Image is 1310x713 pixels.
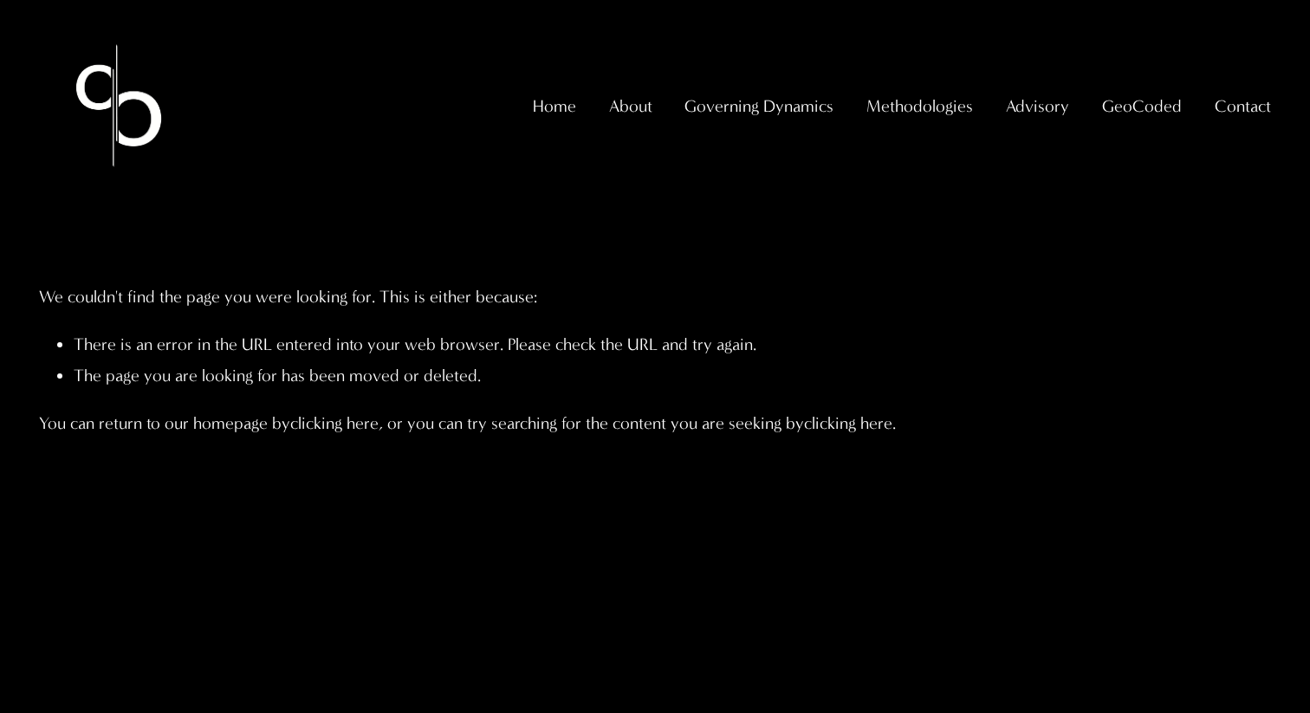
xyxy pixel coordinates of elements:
span: Advisory [1006,91,1069,121]
a: clicking here [290,413,379,433]
a: folder dropdown [1006,89,1069,123]
a: clicking here [804,413,892,433]
p: We couldn't find the page you were looking for. This is either because: [39,243,1270,313]
span: Methodologies [866,91,973,121]
a: Home [533,89,576,123]
a: folder dropdown [684,89,833,123]
span: About [609,91,652,121]
span: Contact [1215,91,1271,121]
span: Governing Dynamics [684,91,833,121]
a: GeoCoded [1102,89,1182,123]
li: There is an error in the URL entered into your web browser. Please check the URL and try again. [74,329,1270,360]
a: folder dropdown [866,89,973,123]
li: The page you are looking for has been moved or deleted. [74,360,1270,391]
a: folder dropdown [1215,89,1271,123]
p: You can return to our homepage by , or you can try searching for the content you are seeking by . [39,408,1270,438]
a: folder dropdown [609,89,652,123]
img: Christopher Sanchez &amp; Co. [39,26,198,185]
